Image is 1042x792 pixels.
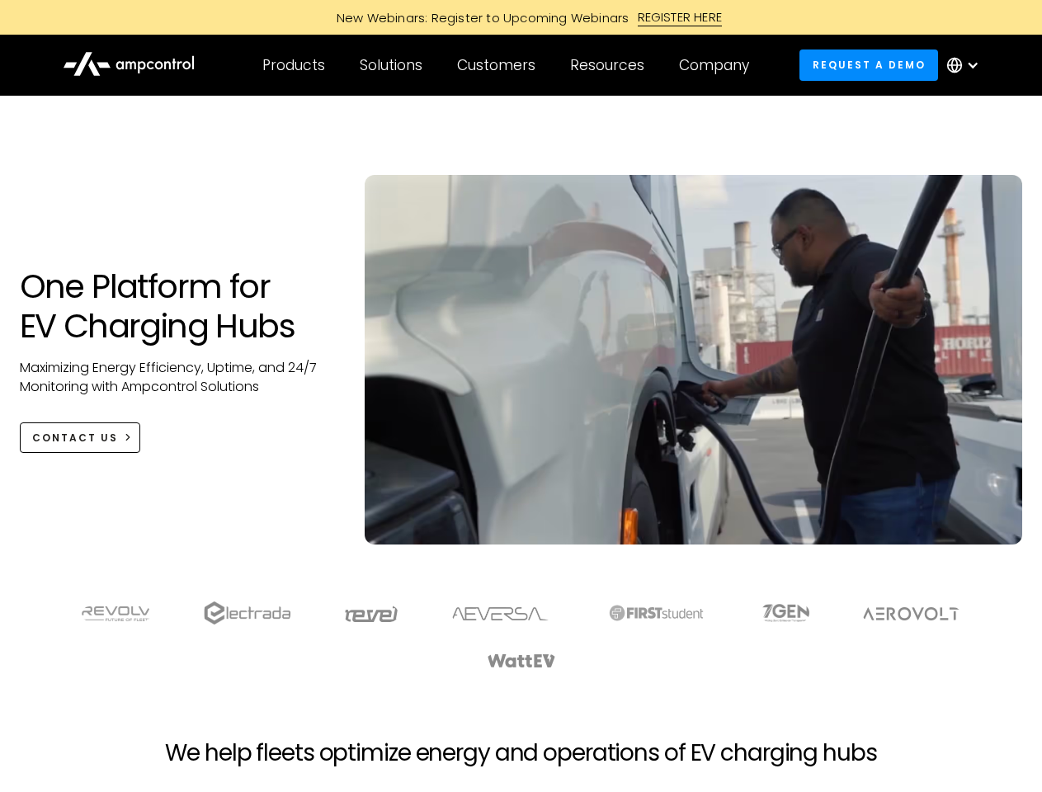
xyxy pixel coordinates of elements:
[799,49,938,80] a: Request a demo
[32,431,118,445] div: CONTACT US
[570,56,644,74] div: Resources
[20,266,332,346] h1: One Platform for EV Charging Hubs
[262,56,325,74] div: Products
[165,739,876,767] h2: We help fleets optimize energy and operations of EV charging hubs
[679,56,749,74] div: Company
[320,9,638,26] div: New Webinars: Register to Upcoming Webinars
[360,56,422,74] div: Solutions
[20,359,332,396] p: Maximizing Energy Efficiency, Uptime, and 24/7 Monitoring with Ampcontrol Solutions
[204,601,290,625] img: electrada logo
[150,8,893,26] a: New Webinars: Register to Upcoming WebinarsREGISTER HERE
[457,56,535,74] div: Customers
[862,607,960,620] img: Aerovolt Logo
[20,422,141,453] a: CONTACT US
[487,654,556,667] img: WattEV logo
[638,8,723,26] div: REGISTER HERE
